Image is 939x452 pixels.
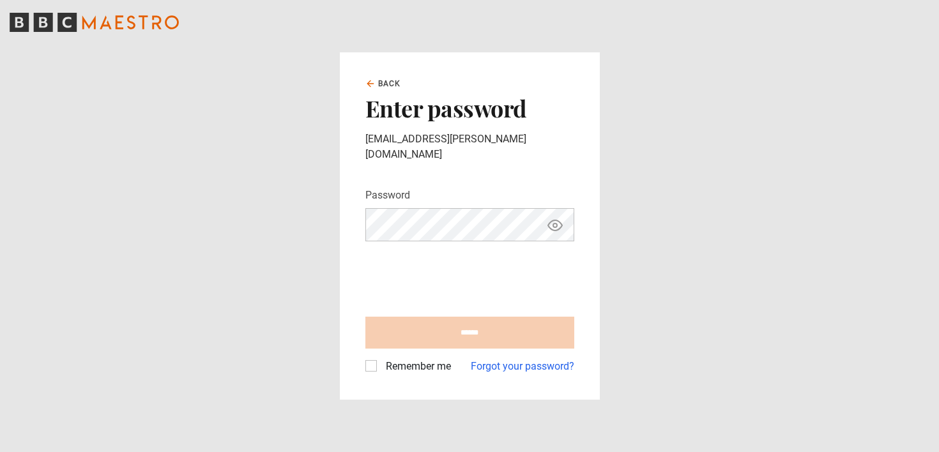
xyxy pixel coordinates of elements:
[381,359,451,374] label: Remember me
[365,78,401,89] a: Back
[10,13,179,32] svg: BBC Maestro
[378,78,401,89] span: Back
[365,94,574,121] h2: Enter password
[365,188,410,203] label: Password
[365,252,560,301] iframe: reCAPTCHA
[544,214,566,236] button: Show password
[471,359,574,374] a: Forgot your password?
[365,132,574,162] p: [EMAIL_ADDRESS][PERSON_NAME][DOMAIN_NAME]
